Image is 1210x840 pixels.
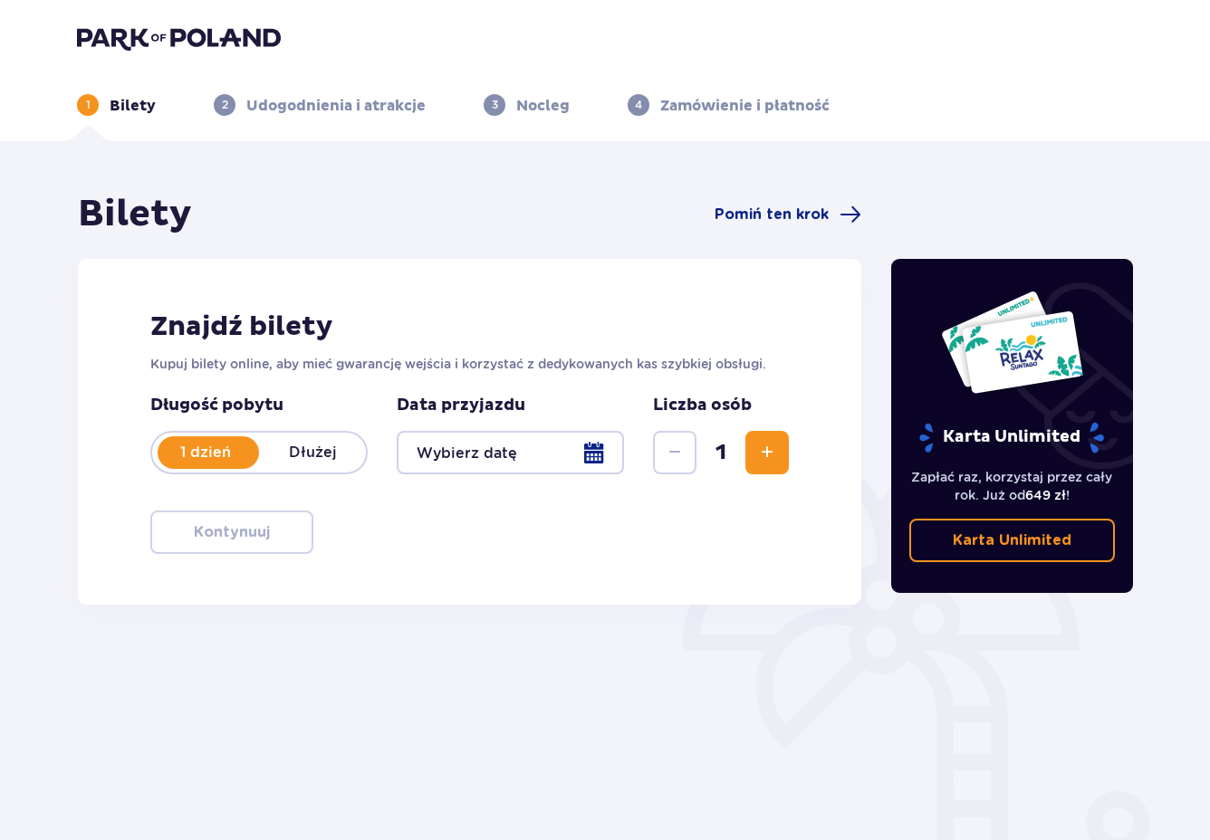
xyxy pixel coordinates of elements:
h2: Znajdź bilety [150,310,789,344]
p: Karta Unlimited [917,422,1106,453]
p: Udogodnienia i atrakcje [246,96,426,116]
p: 2 [222,97,228,113]
button: Zmniejsz [653,431,696,474]
p: Zamówienie i płatność [660,96,830,116]
p: Zapłać raz, korzystaj przez cały rok. Już od ! [909,468,1116,504]
img: Dwie karty całoroczne do Suntago z napisem 'UNLIMITED RELAX', na białym tle z tropikalnymi liśćmi... [940,290,1084,395]
p: Dłużej [259,443,366,463]
button: Zwiększ [745,431,789,474]
p: 4 [635,97,642,113]
div: 2Udogodnienia i atrakcje [214,94,426,116]
p: Nocleg [516,96,570,116]
a: Karta Unlimited [909,519,1116,562]
p: Kupuj bilety online, aby mieć gwarancję wejścia i korzystać z dedykowanych kas szybkiej obsługi. [150,355,789,373]
div: 1Bilety [77,94,156,116]
p: 1 dzień [152,443,259,463]
p: Liczba osób [653,395,752,416]
span: Pomiń ten krok [715,205,829,224]
h1: Bilety [78,192,192,237]
span: 1 [700,439,742,466]
p: 3 [492,97,498,113]
a: Pomiń ten krok [715,204,861,225]
p: Karta Unlimited [953,530,1071,550]
p: Długość pobytu [150,395,368,416]
button: Kontynuuj [150,511,313,554]
div: 3Nocleg [484,94,570,116]
p: Kontynuuj [194,522,270,542]
div: 4Zamówienie i płatność [628,94,830,116]
p: Bilety [110,96,156,116]
p: 1 [86,97,91,113]
span: 649 zł [1025,488,1066,502]
p: Data przyjazdu [397,395,525,416]
img: Park of Poland logo [77,25,281,51]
